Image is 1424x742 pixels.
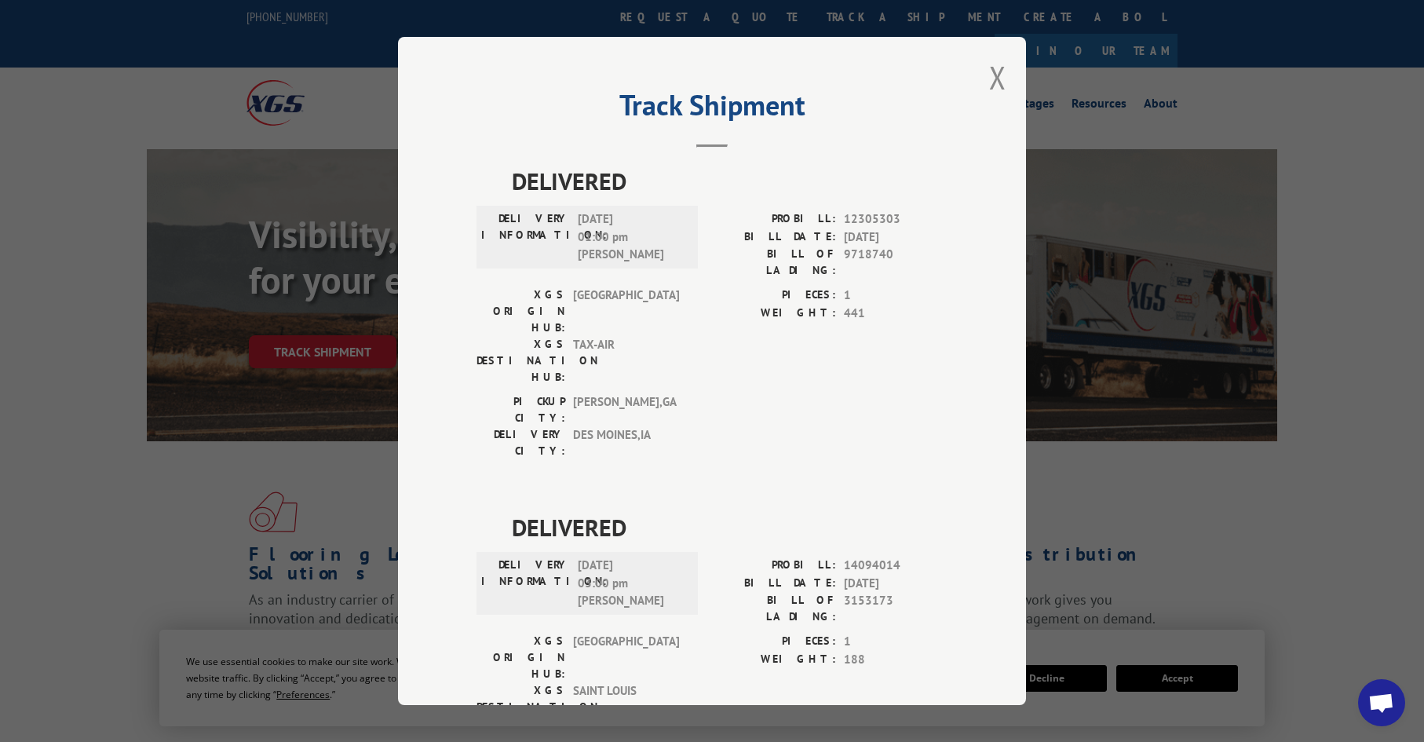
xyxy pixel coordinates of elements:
[844,210,948,228] span: 12305303
[578,557,684,610] span: [DATE] 03:00 pm [PERSON_NAME]
[573,682,679,732] span: SAINT LOUIS
[578,210,684,264] span: [DATE] 01:00 pm [PERSON_NAME]
[476,287,565,336] label: XGS ORIGIN HUB:
[573,287,679,336] span: [GEOGRAPHIC_DATA]
[512,163,948,199] span: DELIVERED
[481,210,570,264] label: DELIVERY INFORMATION:
[844,633,948,651] span: 1
[712,651,836,669] label: WEIGHT:
[712,210,836,228] label: PROBILL:
[712,305,836,323] label: WEIGHT:
[844,305,948,323] span: 441
[476,393,565,426] label: PICKUP CITY:
[1358,679,1405,726] div: Open chat
[989,57,1006,98] button: Close modal
[476,682,565,732] label: XGS DESTINATION HUB:
[573,393,679,426] span: [PERSON_NAME] , GA
[844,651,948,669] span: 188
[573,336,679,386] span: TAX-AIR
[712,246,836,279] label: BILL OF LADING:
[844,287,948,305] span: 1
[844,592,948,625] span: 3153173
[844,228,948,247] span: [DATE]
[712,287,836,305] label: PIECES:
[844,557,948,575] span: 14094014
[573,426,679,459] span: DES MOINES , IA
[512,510,948,545] span: DELIVERED
[573,633,679,682] span: [GEOGRAPHIC_DATA]
[712,633,836,651] label: PIECES:
[476,336,565,386] label: XGS DESTINATION HUB:
[712,557,836,575] label: PROBILL:
[712,575,836,593] label: BILL DATE:
[481,557,570,610] label: DELIVERY INFORMATION:
[476,633,565,682] label: XGS ORIGIN HUB:
[712,228,836,247] label: BILL DATE:
[844,575,948,593] span: [DATE]
[476,94,948,124] h2: Track Shipment
[476,426,565,459] label: DELIVERY CITY:
[844,246,948,279] span: 9718740
[712,592,836,625] label: BILL OF LADING:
